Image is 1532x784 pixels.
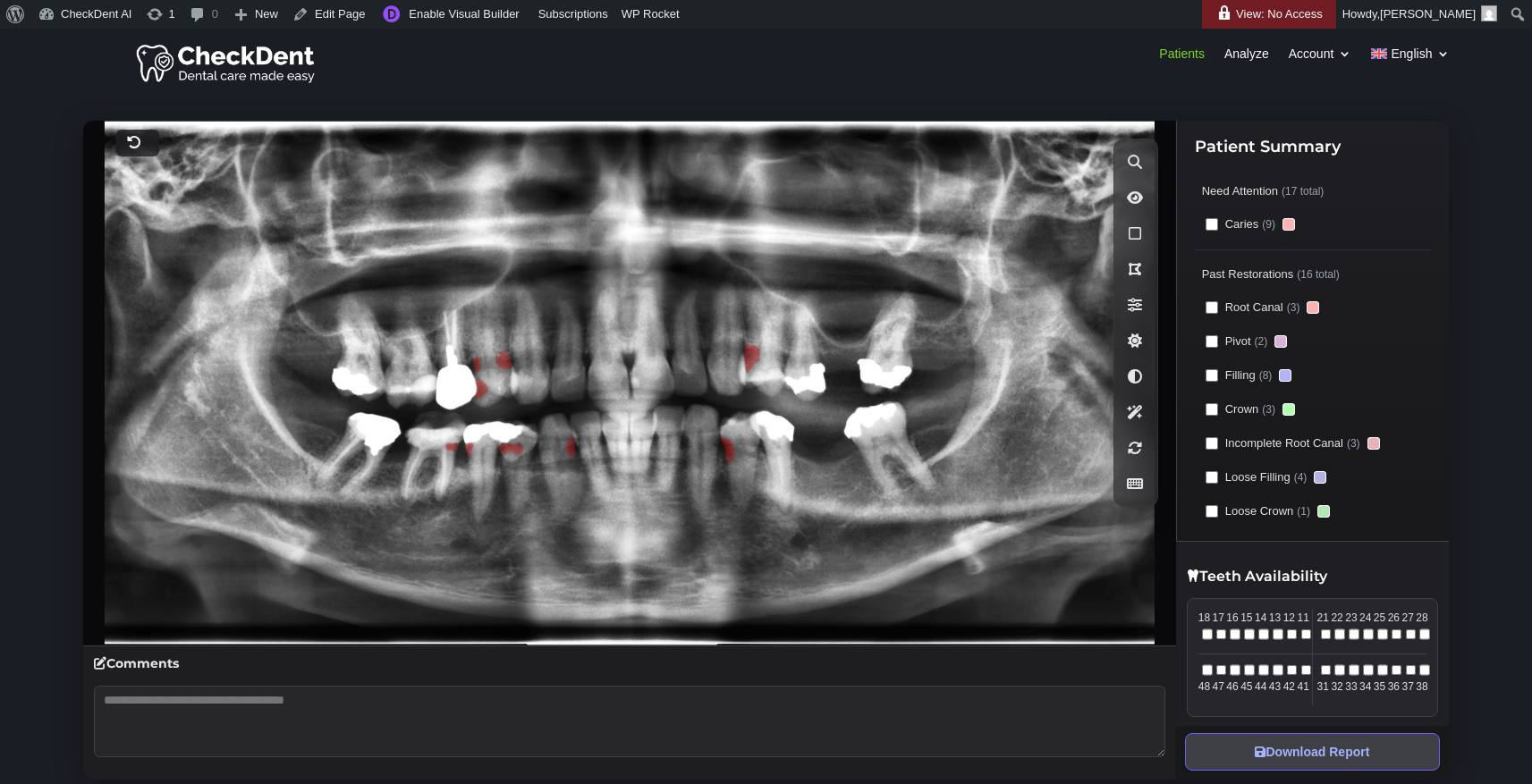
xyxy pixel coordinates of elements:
[1282,183,1324,199] span: (17 total)
[1331,610,1342,626] span: 22
[1195,261,1431,288] label: Past Restorations
[1416,679,1426,695] span: 38
[1380,7,1476,21] span: [PERSON_NAME]
[1283,610,1294,626] span: 12
[1289,47,1352,67] a: Account
[1198,610,1209,626] span: 18
[1269,679,1280,695] span: 43
[1481,5,1497,21] img: Arnav Saha
[1298,679,1308,695] span: 41
[1297,266,1339,282] span: (16 total)
[1195,293,1431,322] label: Root Canal
[1371,47,1450,67] a: English
[1388,610,1399,626] span: 26
[1206,301,1218,314] input: Root Canal(3)
[1269,610,1280,626] span: 13
[1317,679,1328,695] span: 31
[1392,47,1433,60] span: English
[1224,47,1269,67] a: Analyze
[1255,333,1268,350] span: (2)
[1195,395,1431,424] label: Crown
[1226,679,1237,695] span: 46
[136,40,317,85] img: Checkdent Logo
[1317,610,1328,626] span: 21
[1345,679,1356,695] span: 33
[1240,610,1251,626] span: 15
[1206,218,1218,231] input: Caries(9)
[1255,610,1265,626] span: 14
[1206,471,1218,484] input: Loose Filling(4)
[1206,369,1218,382] input: Filling(8)
[1195,139,1431,164] h3: Patient Summary
[1259,367,1273,384] span: (8)
[1206,505,1218,518] input: Loose Crown(1)
[1262,216,1275,232] span: (9)
[1198,679,1209,695] span: 48
[1159,47,1205,67] a: Patients
[1374,679,1384,695] span: 35
[1345,610,1356,626] span: 23
[1195,429,1431,458] label: Incomplete Root Canal
[1283,679,1294,695] span: 42
[1331,679,1342,695] span: 32
[1374,610,1384,626] span: 25
[1416,610,1426,626] span: 28
[1255,679,1265,695] span: 44
[1195,361,1431,390] label: Filling
[1388,679,1399,695] span: 36
[1287,299,1300,316] span: (3)
[1195,210,1431,239] label: Caries
[1213,610,1223,626] span: 17
[1195,463,1431,492] label: Loose Filling
[1195,327,1431,356] label: Pivot
[1359,610,1370,626] span: 24
[1240,679,1251,695] span: 45
[1206,437,1218,450] input: Incomplete Root Canal(3)
[1402,610,1413,626] span: 27
[1185,733,1440,771] button: Download Report
[1359,679,1370,695] span: 34
[1226,610,1237,626] span: 16
[1195,497,1431,526] label: Loose Crown
[1206,335,1218,348] input: Pivot(2)
[1262,401,1275,417] span: (3)
[1297,503,1310,519] span: (1)
[1195,178,1431,205] label: Need Attention
[94,657,1165,679] h4: Comments
[1206,403,1218,416] input: Crown(3)
[1213,679,1223,695] span: 47
[1402,679,1413,695] span: 37
[1347,435,1360,451] span: (3)
[1298,610,1308,626] span: 11
[1294,469,1308,485] span: (4)
[1187,569,1438,589] h3: Teeth Availability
